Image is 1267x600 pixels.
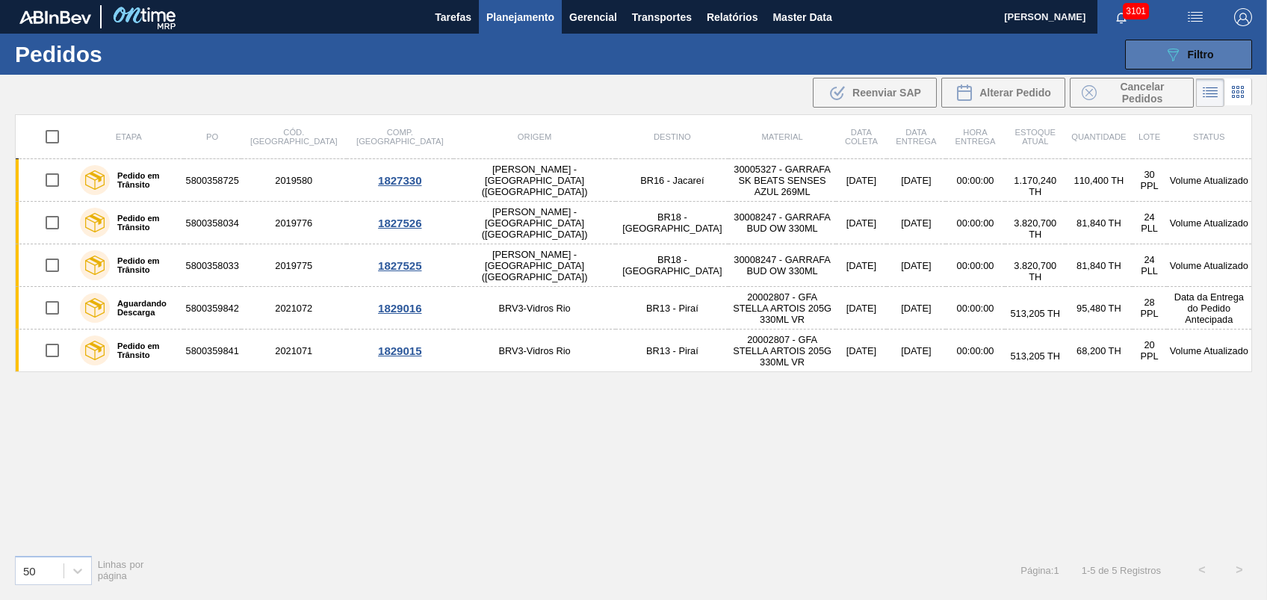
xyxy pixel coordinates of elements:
span: Etapa [116,132,142,141]
td: Volume Atualizado [1167,244,1252,287]
div: Alterar Pedido [941,78,1065,108]
td: 24 PLL [1133,202,1167,244]
div: Visão em Cards [1224,78,1252,107]
td: 20 PPL [1133,330,1167,372]
a: Pedido em Trânsito58003587252019580[PERSON_NAME] - [GEOGRAPHIC_DATA] ([GEOGRAPHIC_DATA])BR16 - Ja... [16,159,1252,202]
span: Lote [1139,132,1160,141]
img: TNhmsLtSVTkK8tSr43FrP2fwEKptu5GPRR3wAAAABJRU5ErkJggg== [19,10,91,24]
img: userActions [1186,8,1204,26]
span: Data entrega [896,128,936,146]
a: Aguardando Descarga58003598422021072BRV3-Vidros RioBR13 - Piraí20002807 - GFA STELLA ARTOIS 205G ... [16,287,1252,330]
td: 2019580 [241,159,347,202]
button: Notificações [1097,7,1145,28]
td: [DATE] [836,244,887,287]
div: Reenviar SAP [813,78,937,108]
span: 3.820,700 TH [1014,217,1056,240]
span: Planejamento [486,8,554,26]
span: Hora Entrega [955,128,995,146]
td: 30 PPL [1133,159,1167,202]
a: Pedido em Trânsito58003580332019775[PERSON_NAME] - [GEOGRAPHIC_DATA] ([GEOGRAPHIC_DATA])BR18 - [G... [16,244,1252,287]
td: BR16 - Jacareí [616,159,728,202]
td: [DATE] [836,330,887,372]
td: 00:00:00 [946,244,1006,287]
td: 2019775 [241,244,347,287]
td: 20002807 - GFA STELLA ARTOIS 205G 330ML VR [728,330,835,372]
td: Volume Atualizado [1167,330,1252,372]
label: Pedido em Trânsito [110,214,178,232]
div: 1829015 [349,344,451,357]
td: 2021071 [241,330,347,372]
td: [DATE] [836,159,887,202]
td: 00:00:00 [946,159,1006,202]
td: 95,480 TH [1065,287,1132,330]
span: Cancelar Pedidos [1103,81,1182,105]
label: Pedido em Trânsito [110,341,178,359]
td: [DATE] [887,244,946,287]
td: Data da Entrega do Pedido Antecipada [1167,287,1252,330]
div: Cancelar Pedidos em Massa [1070,78,1194,108]
span: Status [1193,132,1224,141]
td: [PERSON_NAME] - [GEOGRAPHIC_DATA] ([GEOGRAPHIC_DATA]) [453,202,616,244]
span: Origem [518,132,551,141]
td: 5800359842 [184,287,241,330]
td: 5800358033 [184,244,241,287]
span: Linhas por página [98,559,144,581]
span: Destino [654,132,691,141]
a: Pedido em Trânsito58003598412021071BRV3-Vidros RioBR13 - Piraí20002807 - GFA STELLA ARTOIS 205G 3... [16,330,1252,372]
div: 1827526 [349,217,451,229]
span: Transportes [632,8,692,26]
a: Pedido em Trânsito58003580342019776[PERSON_NAME] - [GEOGRAPHIC_DATA] ([GEOGRAPHIC_DATA])BR18 - [G... [16,202,1252,244]
span: Material [762,132,803,141]
td: 24 PLL [1133,244,1167,287]
span: Reenviar SAP [852,87,921,99]
td: 00:00:00 [946,202,1006,244]
div: Visão em Lista [1196,78,1224,107]
td: BR13 - Piraí [616,287,728,330]
button: Cancelar Pedidos [1070,78,1194,108]
div: 1829016 [349,302,451,315]
td: BRV3-Vidros Rio [453,330,616,372]
td: [DATE] [887,202,946,244]
td: 5800358034 [184,202,241,244]
td: 110,400 TH [1065,159,1132,202]
td: 20002807 - GFA STELLA ARTOIS 205G 330ML VR [728,287,835,330]
td: BR18 - [GEOGRAPHIC_DATA] [616,244,728,287]
td: [DATE] [887,159,946,202]
td: Volume Atualizado [1167,202,1252,244]
div: 1827525 [349,259,451,272]
span: Data coleta [845,128,878,146]
td: [DATE] [887,330,946,372]
div: 50 [23,564,36,577]
span: Relatórios [707,8,758,26]
td: Volume Atualizado [1167,159,1252,202]
td: 81,840 TH [1065,244,1132,287]
span: 1.170,240 TH [1014,175,1056,197]
span: Gerencial [569,8,617,26]
td: 2019776 [241,202,347,244]
td: 2021072 [241,287,347,330]
div: 1827330 [349,174,451,187]
td: 00:00:00 [946,287,1006,330]
td: [PERSON_NAME] - [GEOGRAPHIC_DATA] ([GEOGRAPHIC_DATA]) [453,244,616,287]
span: Filtro [1188,49,1214,61]
span: Quantidade [1071,132,1126,141]
span: Comp. [GEOGRAPHIC_DATA] [356,128,443,146]
td: 00:00:00 [946,330,1006,372]
td: [DATE] [887,287,946,330]
td: 81,840 TH [1065,202,1132,244]
td: 5800359841 [184,330,241,372]
span: 513,205 TH [1010,308,1060,319]
span: 3101 [1123,3,1149,19]
span: Cód. [GEOGRAPHIC_DATA] [250,128,337,146]
button: Filtro [1125,40,1252,69]
td: 5800358725 [184,159,241,202]
td: [PERSON_NAME] - [GEOGRAPHIC_DATA] ([GEOGRAPHIC_DATA]) [453,159,616,202]
span: 3.820,700 TH [1014,260,1056,282]
button: < [1183,551,1221,589]
h1: Pedidos [15,46,234,63]
td: 28 PPL [1133,287,1167,330]
td: 68,200 TH [1065,330,1132,372]
td: 30008247 - GARRAFA BUD OW 330ML [728,202,835,244]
